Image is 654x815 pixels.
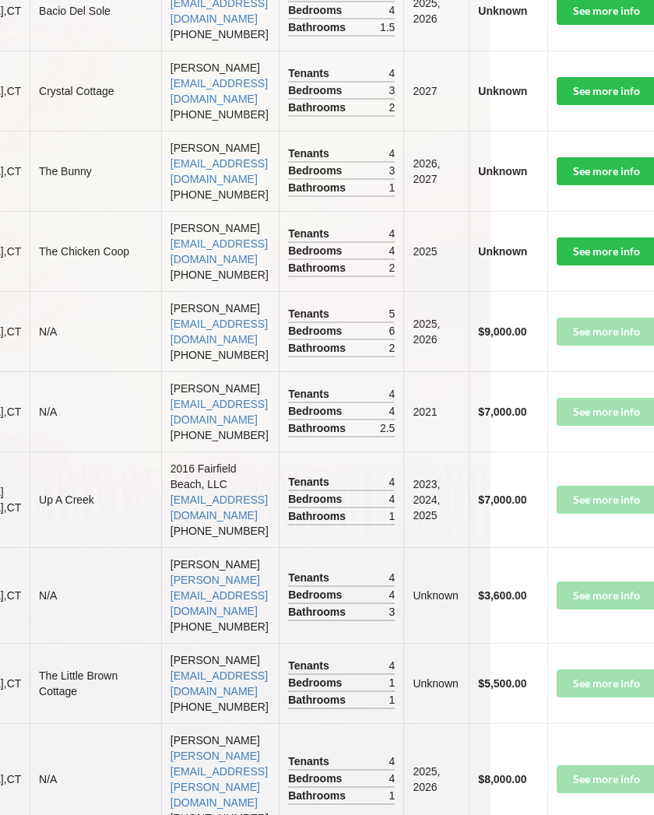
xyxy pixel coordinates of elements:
[288,226,333,241] span: Tenants
[161,51,279,131] td: [PERSON_NAME] [PHONE_NUMBER]
[30,547,161,643] td: N/A
[403,643,469,723] td: Unknown
[288,340,350,356] span: Bathrooms
[30,211,161,291] td: The Chicken Coop
[389,587,396,602] span: 4
[161,291,279,371] td: [PERSON_NAME] [PHONE_NUMBER]
[389,754,396,769] span: 4
[478,406,526,418] b: $7,000.00
[288,323,346,339] span: Bedrooms
[389,83,396,98] span: 3
[288,508,350,524] span: Bathrooms
[288,146,333,161] span: Tenants
[288,491,346,507] span: Bedrooms
[171,237,268,265] a: [EMAIL_ADDRESS][DOMAIN_NAME]
[403,371,469,451] td: 2021
[161,547,279,643] td: [PERSON_NAME] [PHONE_NUMBER]
[288,420,350,436] span: Bathrooms
[171,398,268,426] a: [EMAIL_ADDRESS][DOMAIN_NAME]
[30,371,161,451] td: N/A
[389,604,396,620] span: 3
[389,146,396,161] span: 4
[161,211,279,291] td: [PERSON_NAME] [PHONE_NUMBER]
[288,587,346,602] span: Bedrooms
[288,19,350,35] span: Bathrooms
[389,2,396,18] span: 4
[288,692,350,708] span: Bathrooms
[389,100,396,115] span: 2
[389,323,396,339] span: 6
[288,771,346,786] span: Bedrooms
[389,771,396,786] span: 4
[288,403,346,419] span: Bedrooms
[389,386,396,402] span: 4
[30,131,161,211] td: The Bunny
[161,643,279,723] td: [PERSON_NAME] [PHONE_NUMBER]
[389,788,396,803] span: 1
[288,788,350,803] span: Bathrooms
[389,180,396,195] span: 1
[288,180,350,195] span: Bathrooms
[30,643,161,723] td: The Little Brown Cottage
[403,131,469,211] td: 2026, 2027
[288,65,333,81] span: Tenants
[389,65,396,81] span: 4
[171,318,268,346] a: [EMAIL_ADDRESS][DOMAIN_NAME]
[161,451,279,547] td: 2016 Fairfield Beach, LLC [PHONE_NUMBER]
[389,658,396,673] span: 4
[288,100,350,115] span: Bathrooms
[30,451,161,547] td: Up A Creek
[161,371,279,451] td: [PERSON_NAME] [PHONE_NUMBER]
[288,386,333,402] span: Tenants
[288,754,333,769] span: Tenants
[478,589,526,602] b: $3,600.00
[171,77,268,105] a: [EMAIL_ADDRESS][DOMAIN_NAME]
[389,675,396,690] span: 1
[403,547,469,643] td: Unknown
[171,574,268,617] a: [PERSON_NAME][EMAIL_ADDRESS][DOMAIN_NAME]
[403,291,469,371] td: 2025, 2026
[478,165,527,177] b: Unknown
[389,403,396,419] span: 4
[288,658,333,673] span: Tenants
[389,570,396,585] span: 4
[171,750,268,809] a: [PERSON_NAME][EMAIL_ADDRESS][PERSON_NAME][DOMAIN_NAME]
[478,245,527,258] b: Unknown
[288,675,346,690] span: Bedrooms
[171,157,268,185] a: [EMAIL_ADDRESS][DOMAIN_NAME]
[478,677,526,690] b: $5,500.00
[288,163,346,178] span: Bedrooms
[389,474,396,490] span: 4
[403,51,469,131] td: 2027
[478,494,526,506] b: $7,000.00
[171,669,268,697] a: [EMAIL_ADDRESS][DOMAIN_NAME]
[478,325,526,338] b: $9,000.00
[403,211,469,291] td: 2025
[30,51,161,131] td: Crystal Cottage
[389,491,396,507] span: 4
[389,306,396,321] span: 5
[288,260,350,276] span: Bathrooms
[171,494,268,522] a: [EMAIL_ADDRESS][DOMAIN_NAME]
[403,451,469,547] td: 2023, 2024, 2025
[288,243,346,258] span: Bedrooms
[30,291,161,371] td: N/A
[288,570,333,585] span: Tenants
[288,474,333,490] span: Tenants
[161,131,279,211] td: [PERSON_NAME] [PHONE_NUMBER]
[380,420,395,436] span: 2.5
[389,226,396,241] span: 4
[478,85,527,97] b: Unknown
[478,773,526,785] b: $8,000.00
[288,83,346,98] span: Bedrooms
[389,163,396,178] span: 3
[389,508,396,524] span: 1
[288,604,350,620] span: Bathrooms
[389,260,396,276] span: 2
[389,692,396,708] span: 1
[288,306,333,321] span: Tenants
[288,2,346,18] span: Bedrooms
[389,243,396,258] span: 4
[380,19,395,35] span: 1.5
[389,340,396,356] span: 2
